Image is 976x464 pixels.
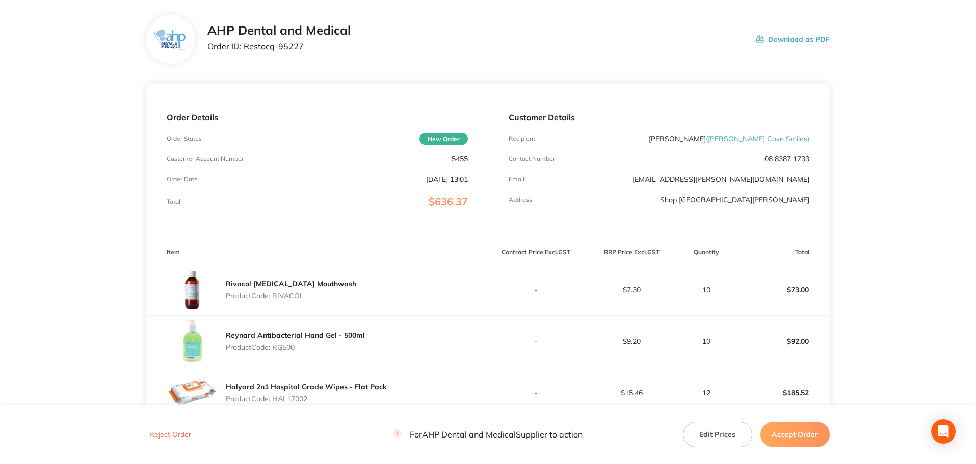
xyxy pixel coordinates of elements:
p: Customer Account Number [167,155,244,162]
a: Reynard Antibacterial Hand Gel - 500ml [226,331,365,340]
button: Accept Order [760,422,830,447]
p: 12 [680,389,733,397]
button: Download as PDF [756,23,830,55]
span: ( [PERSON_NAME] Cove Smiles ) [706,134,809,143]
p: $7.30 [584,286,679,294]
p: Order Date [167,176,198,183]
button: Reject Order [146,430,194,440]
p: Contact Number [509,155,555,162]
p: $92.00 [734,329,829,353]
p: Customer Details [509,113,809,122]
p: Product Code: HAL17002 [226,395,387,403]
p: 08 8387 1733 [764,155,809,163]
p: Shop [GEOGRAPHIC_DATA][PERSON_NAME] [660,196,809,204]
a: Halyard 2n1 Hospital Grade Wipes - Flat Pack [226,382,387,391]
p: Order Status [167,135,202,142]
p: 10 [680,337,733,345]
span: New Order [419,133,468,145]
a: [EMAIL_ADDRESS][PERSON_NAME][DOMAIN_NAME] [632,175,809,184]
span: $636.37 [429,195,468,208]
a: Rivacol [MEDICAL_DATA] Mouthwash [226,279,356,288]
p: - [489,337,584,345]
p: Address [509,196,532,203]
p: $73.00 [734,278,829,302]
p: [PERSON_NAME] [649,134,809,143]
p: Order Details [167,113,467,122]
th: Item [146,240,488,264]
img: ZjN5bDlnNQ [154,30,188,49]
th: Contract Price Excl. GST [488,240,584,264]
p: Total [167,198,180,205]
p: 5455 [452,155,468,163]
th: RRP Price Excl. GST [584,240,679,264]
div: Open Intercom Messenger [931,419,956,444]
p: - [489,286,584,294]
img: MmZteWt5aA [167,316,218,367]
p: Emaill [509,176,526,183]
p: For AHP Dental and Medical Supplier to action [393,430,583,440]
p: 10 [680,286,733,294]
button: Edit Prices [683,422,752,447]
p: Recipient [509,135,535,142]
p: Order ID: Restocq- 95227 [207,42,351,51]
img: cXQzZGFiaA [167,367,218,418]
p: $9.20 [584,337,679,345]
p: Product Code: RG500 [226,343,365,351]
p: - [489,389,584,397]
p: $185.52 [734,380,829,405]
h2: AHP Dental and Medical [207,23,351,38]
th: Total [734,240,830,264]
p: Product Code: RIVACOL [226,292,356,300]
img: bzEza2dtbw [167,264,218,315]
p: $15.46 [584,389,679,397]
p: [DATE] 13:01 [426,175,468,183]
th: Quantity [679,240,734,264]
